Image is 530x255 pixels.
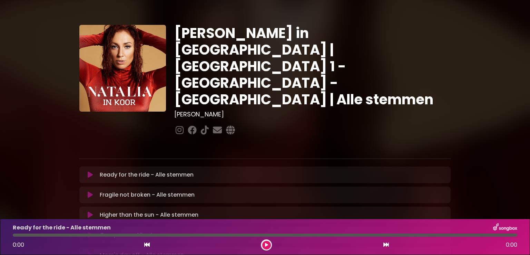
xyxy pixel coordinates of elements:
[100,211,198,219] p: Higher than the sun - Alle stemmen
[493,223,517,232] img: songbox-logo-white.png
[79,25,166,112] img: YTVS25JmS9CLUqXqkEhs
[506,241,517,249] span: 0:00
[100,191,195,199] p: Fragile not broken - Alle stemmen
[100,171,194,179] p: Ready for the ride - Alle stemmen
[13,224,111,232] p: Ready for the ride - Alle stemmen
[174,111,451,118] h3: [PERSON_NAME]
[13,241,24,249] span: 0:00
[174,25,451,108] h1: [PERSON_NAME] in [GEOGRAPHIC_DATA] | [GEOGRAPHIC_DATA] 1 - [GEOGRAPHIC_DATA] - [GEOGRAPHIC_DATA] ...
